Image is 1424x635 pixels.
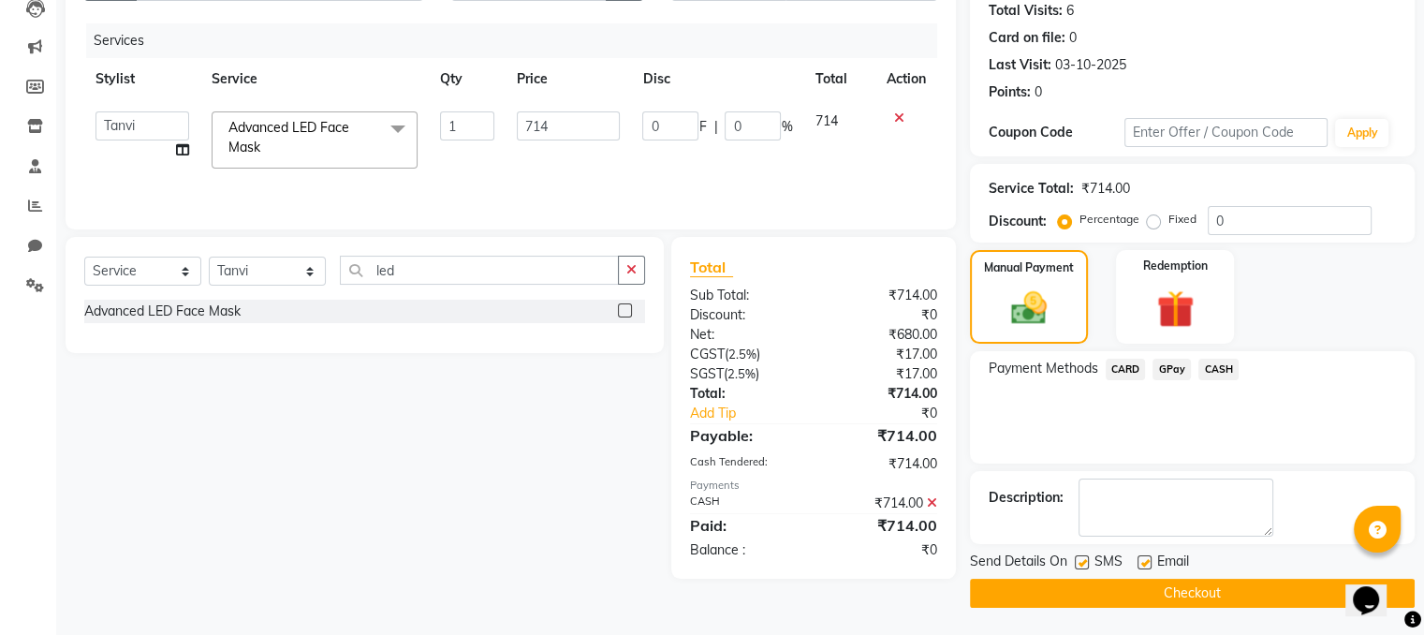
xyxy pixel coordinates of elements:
div: Payable: [676,424,814,447]
span: GPay [1152,359,1191,380]
th: Stylist [84,58,200,100]
div: CASH [676,494,814,513]
span: SGST [690,365,724,382]
div: ₹714.00 [814,286,951,305]
div: Total Visits: [989,1,1063,21]
div: ₹714.00 [814,514,951,537]
div: Card on file: [989,28,1065,48]
div: Net: [676,325,814,345]
th: Action [875,58,937,100]
div: 0 [1069,28,1077,48]
div: ₹0 [814,305,951,325]
div: Last Visit: [989,55,1051,75]
div: Description: [989,488,1064,508]
a: x [260,139,269,155]
span: CARD [1106,359,1146,380]
div: Discount: [676,305,814,325]
div: Balance : [676,540,814,560]
span: Advanced LED Face Mask [228,119,349,155]
div: ₹714.00 [814,384,951,404]
span: % [781,117,792,137]
span: Send Details On [970,552,1067,575]
img: _cash.svg [1000,288,1058,329]
a: Add Tip [676,404,836,423]
div: ₹0 [836,404,950,423]
span: 2.5% [728,347,756,362]
th: Qty [429,58,506,100]
div: Points: [989,82,1031,102]
div: Total: [676,384,814,404]
span: | [713,117,717,137]
label: Manual Payment [984,259,1074,276]
div: 03-10-2025 [1055,55,1126,75]
span: Email [1157,552,1189,575]
img: _gift.svg [1145,286,1206,332]
div: ₹0 [814,540,951,560]
span: SMS [1094,552,1123,575]
th: Price [506,58,631,100]
div: 6 [1066,1,1074,21]
span: F [698,117,706,137]
span: 2.5% [727,366,756,381]
div: Sub Total: [676,286,814,305]
iframe: chat widget [1345,560,1405,616]
div: ₹714.00 [1081,179,1130,199]
input: Enter Offer / Coupon Code [1124,118,1329,147]
div: 0 [1035,82,1042,102]
button: Checkout [970,579,1415,608]
div: ( ) [676,345,814,364]
span: CASH [1198,359,1239,380]
span: Payment Methods [989,359,1098,378]
th: Total [803,58,874,100]
div: ₹714.00 [814,454,951,474]
div: Advanced LED Face Mask [84,302,241,321]
div: ₹17.00 [814,364,951,384]
input: Search or Scan [340,256,619,285]
div: Service Total: [989,179,1074,199]
div: Coupon Code [989,123,1124,142]
div: ₹714.00 [814,424,951,447]
th: Disc [631,58,803,100]
div: Payments [690,478,937,494]
div: ₹680.00 [814,325,951,345]
button: Apply [1335,119,1388,147]
label: Fixed [1168,211,1196,228]
div: ₹17.00 [814,345,951,364]
span: 714 [815,112,837,129]
th: Service [200,58,429,100]
label: Percentage [1079,211,1139,228]
div: ( ) [676,364,814,384]
span: Total [690,258,733,277]
div: Discount: [989,212,1047,231]
span: CGST [690,346,725,362]
label: Redemption [1143,258,1208,274]
div: ₹714.00 [814,494,951,513]
div: Services [86,23,951,58]
div: Cash Tendered: [676,454,814,474]
div: Paid: [676,514,814,537]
